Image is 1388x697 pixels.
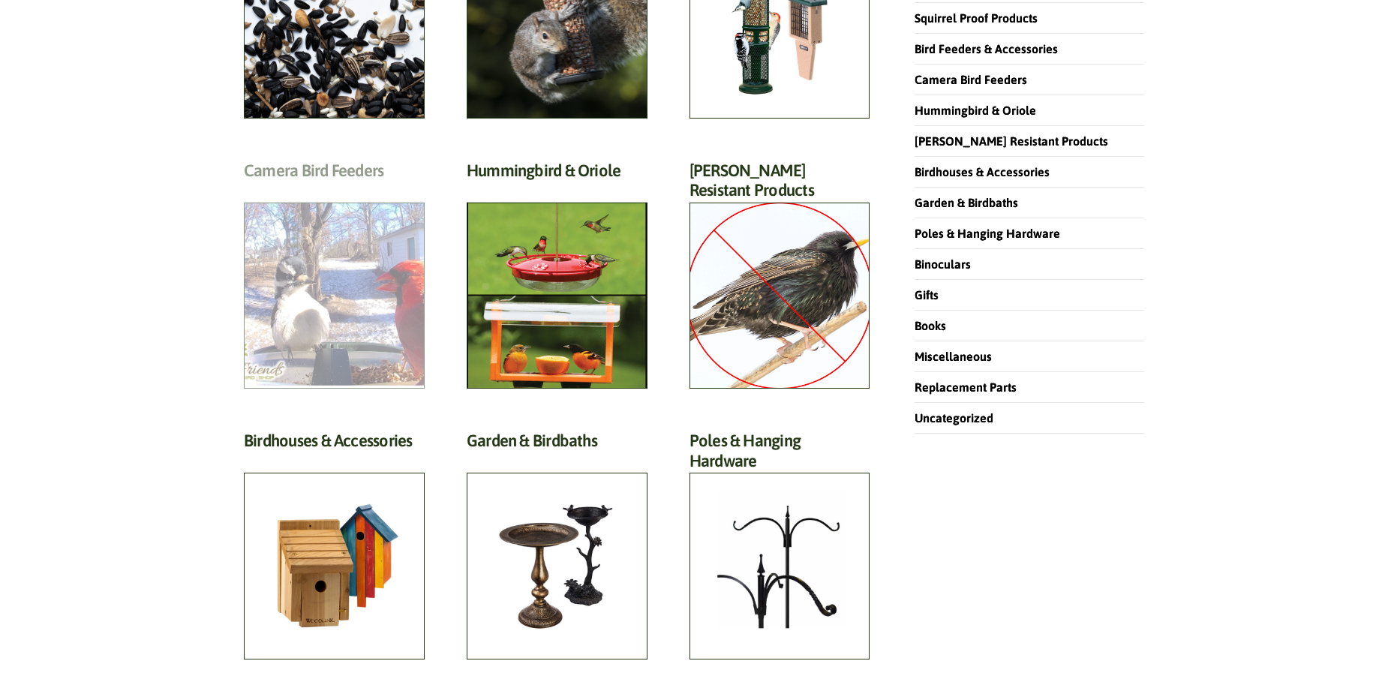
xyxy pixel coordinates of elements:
a: Replacement Parts [915,380,1017,394]
a: Bird Feeders & Accessories [915,42,1058,56]
a: Miscellaneous [915,350,992,363]
a: Uncategorized [915,411,993,425]
a: Visit product category Camera Bird Feeders [244,161,425,389]
a: Gifts [915,288,939,302]
a: Garden & Birdbaths [915,196,1018,209]
a: Hummingbird & Oriole [915,104,1036,117]
a: Visit product category Birdhouses & Accessories [244,431,425,659]
a: Squirrel Proof Products [915,11,1038,25]
h2: Hummingbird & Oriole [467,161,647,188]
h2: Poles & Hanging Hardware [689,431,870,479]
a: Books [915,319,946,332]
h2: Garden & Birdbaths [467,431,647,458]
a: [PERSON_NAME] Resistant Products [915,134,1108,148]
a: Camera Bird Feeders [915,73,1027,86]
h2: Birdhouses & Accessories [244,431,425,458]
a: Visit product category Garden & Birdbaths [467,431,647,659]
a: Binoculars [915,257,971,271]
h2: [PERSON_NAME] Resistant Products [689,161,870,209]
a: Birdhouses & Accessories [915,165,1050,179]
a: Poles & Hanging Hardware [915,227,1060,240]
h2: Camera Bird Feeders [244,161,425,188]
a: Visit product category Starling Resistant Products [689,161,870,389]
a: Visit product category Poles & Hanging Hardware [689,431,870,659]
a: Visit product category Hummingbird & Oriole [467,161,647,389]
